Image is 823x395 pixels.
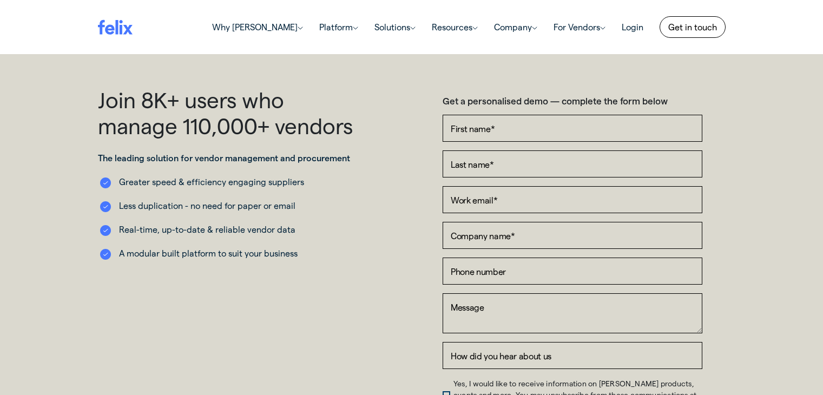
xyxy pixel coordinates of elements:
[204,16,311,38] a: Why [PERSON_NAME]
[424,16,486,38] a: Resources
[311,16,366,38] a: Platform
[98,223,358,236] li: Real-time, up-to-date & reliable vendor data
[98,199,358,212] li: Less duplication - no need for paper or email
[98,19,133,34] img: felix logo
[545,16,614,38] a: For Vendors
[366,16,424,38] a: Solutions
[443,95,668,106] strong: Get a personalised demo — complete the form below
[660,16,726,38] a: Get in touch
[486,16,545,38] a: Company
[98,247,358,260] li: A modular built platform to suit your business
[98,175,358,188] li: Greater speed & efficiency engaging suppliers
[98,153,350,163] strong: The leading solution for vendor management and procurement
[614,16,651,38] a: Login
[98,87,358,139] h1: Join 8K+ users who manage 110,000+ vendors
